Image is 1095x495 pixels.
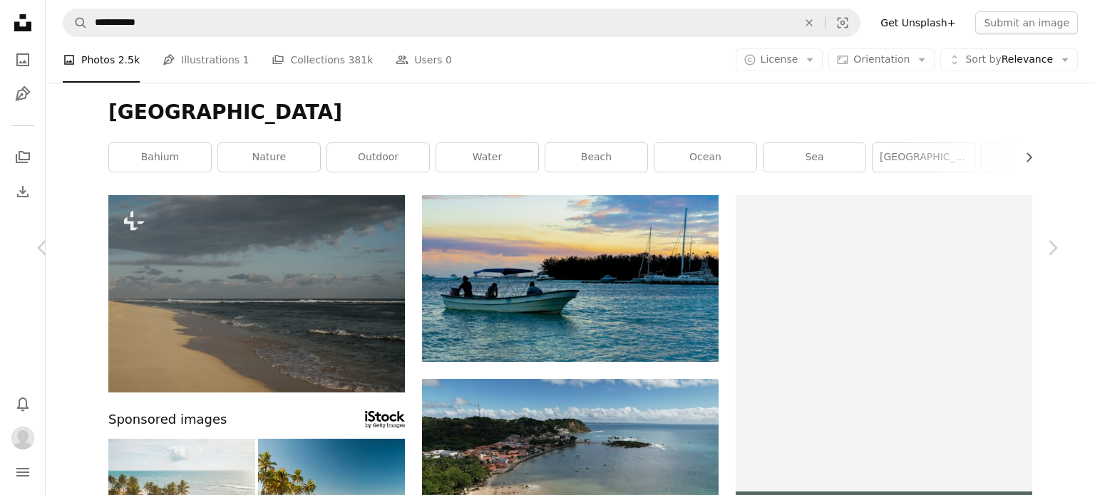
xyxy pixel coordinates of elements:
[446,52,452,68] span: 0
[1016,143,1032,172] button: scroll list to the right
[761,53,798,65] span: License
[63,9,88,36] button: Search Unsplash
[793,9,825,36] button: Clear
[243,52,250,68] span: 1
[9,458,37,486] button: Menu
[436,143,538,172] a: water
[975,11,1078,34] button: Submit an image
[63,9,860,37] form: Find visuals sitewide
[9,46,37,74] a: Photos
[1009,179,1095,316] a: Next
[982,143,1084,172] a: coast
[872,11,964,34] a: Get Unsplash+
[218,143,320,172] a: nature
[163,37,249,83] a: Illustrations 1
[736,48,823,71] button: License
[11,427,34,449] img: Avatar of user Susan Moore
[9,424,37,452] button: Profile
[327,143,429,172] a: outdoor
[422,271,719,284] a: a group of people on a boat in the water
[422,195,719,362] img: a group of people on a boat in the water
[272,37,373,83] a: Collections 381k
[853,53,910,65] span: Orientation
[348,52,373,68] span: 381k
[108,410,227,430] span: Sponsored images
[422,455,719,468] a: A bird's eye view of a beach and ocean
[109,143,211,172] a: bahium
[9,80,37,108] a: Illustrations
[108,195,405,392] img: a sandy beach with waves coming in to shore
[654,143,756,172] a: ocean
[9,390,37,418] button: Notifications
[873,143,975,172] a: [GEOGRAPHIC_DATA]
[108,287,405,300] a: a sandy beach with waves coming in to shore
[965,53,1001,65] span: Sort by
[396,37,452,83] a: Users 0
[9,177,37,206] a: Download History
[365,411,405,428] a: Blocked (specific): a[rel^="sponsored"]
[940,48,1078,71] button: Sort byRelevance
[108,100,1032,125] h1: [GEOGRAPHIC_DATA]
[764,143,865,172] a: sea
[545,143,647,172] a: beach
[826,9,860,36] button: Visual search
[9,143,37,172] a: Collections
[828,48,935,71] button: Orientation
[965,53,1053,67] span: Relevance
